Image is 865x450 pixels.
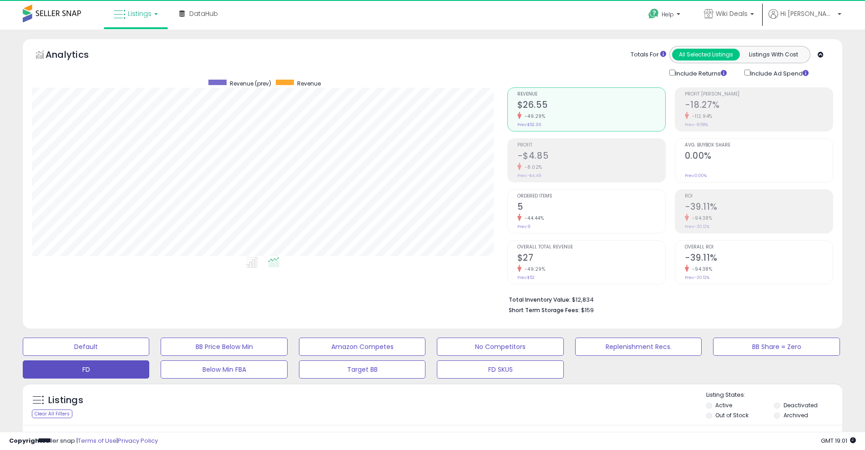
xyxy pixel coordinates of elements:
[509,296,571,303] b: Total Inventory Value:
[297,80,321,87] span: Revenue
[23,360,149,379] button: FD
[685,224,709,229] small: Prev: -20.12%
[517,122,541,127] small: Prev: $52.36
[230,80,271,87] span: Revenue (prev)
[517,224,531,229] small: Prev: 9
[685,245,833,250] span: Overall ROI
[685,202,833,214] h2: -39.11%
[517,245,665,250] span: Overall Total Revenue
[738,68,823,78] div: Include Ad Spend
[575,338,702,356] button: Replenishment Recs.
[517,194,665,199] span: Ordered Items
[706,391,842,399] p: Listing States:
[713,338,840,356] button: BB Share = Zero
[32,410,72,418] div: Clear All Filters
[161,360,287,379] button: Below Min FBA
[161,338,287,356] button: BB Price Below Min
[521,215,544,222] small: -44.44%
[715,411,749,419] label: Out of Stock
[517,253,665,265] h2: $27
[685,275,709,280] small: Prev: -20.12%
[739,49,807,61] button: Listings With Cost
[685,173,707,178] small: Prev: 0.00%
[685,92,833,97] span: Profit [PERSON_NAME]
[517,202,665,214] h2: 5
[581,306,594,314] span: $159
[784,401,818,409] label: Deactivated
[641,1,689,30] a: Help
[631,51,666,59] div: Totals For
[509,293,826,304] li: $12,834
[189,9,218,18] span: DataHub
[672,49,740,61] button: All Selected Listings
[784,411,808,419] label: Archived
[689,215,713,222] small: -94.38%
[299,360,425,379] button: Target BB
[517,151,665,163] h2: -$4.85
[517,92,665,97] span: Revenue
[521,164,542,171] small: -8.02%
[685,194,833,199] span: ROI
[299,338,425,356] button: Amazon Competes
[521,266,546,273] small: -49.29%
[689,113,713,120] small: -112.94%
[509,306,580,314] b: Short Term Storage Fees:
[780,9,835,18] span: Hi [PERSON_NAME]
[689,266,713,273] small: -94.38%
[685,100,833,112] h2: -18.27%
[663,68,738,78] div: Include Returns
[48,394,83,407] h5: Listings
[716,9,748,18] span: Wiki Deals
[685,122,708,127] small: Prev: -8.58%
[517,275,535,280] small: Prev: $52
[437,360,563,379] button: FD SKUS
[517,173,541,178] small: Prev: -$4.49
[685,143,833,148] span: Avg. Buybox Share
[685,253,833,265] h2: -39.11%
[521,113,546,120] small: -49.29%
[662,10,674,18] span: Help
[46,48,106,63] h5: Analytics
[648,8,659,20] i: Get Help
[9,437,158,445] div: seller snap | |
[23,338,149,356] button: Default
[715,401,732,409] label: Active
[9,436,42,445] strong: Copyright
[517,143,665,148] span: Profit
[821,436,856,445] span: 2025-09-10 19:01 GMT
[517,100,665,112] h2: $26.55
[437,338,563,356] button: No Competitors
[128,9,152,18] span: Listings
[769,9,841,30] a: Hi [PERSON_NAME]
[685,151,833,163] h2: 0.00%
